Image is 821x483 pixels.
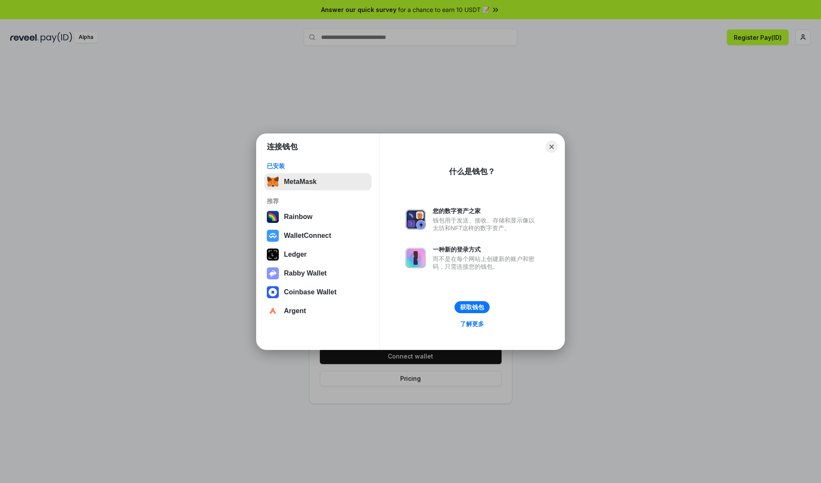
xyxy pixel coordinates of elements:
[405,248,426,268] img: svg+xml,%3Csvg%20xmlns%3D%22http%3A%2F%2Fwww.w3.org%2F2000%2Fsvg%22%20fill%3D%22none%22%20viewBox...
[433,207,539,215] div: 您的数字资产之家
[264,302,372,320] button: Argent
[433,246,539,253] div: 一种新的登录方式
[264,208,372,225] button: Rainbow
[267,267,279,279] img: svg+xml,%3Csvg%20xmlns%3D%22http%3A%2F%2Fwww.w3.org%2F2000%2Fsvg%22%20fill%3D%22none%22%20viewBox...
[433,216,539,232] div: 钱包用于发送、接收、存储和显示像以太坊和NFT这样的数字资产。
[267,176,279,188] img: svg+xml,%3Csvg%20fill%3D%22none%22%20height%3D%2233%22%20viewBox%3D%220%200%2035%2033%22%20width%...
[267,211,279,223] img: svg+xml,%3Csvg%20width%3D%22120%22%20height%3D%22120%22%20viewBox%3D%220%200%20120%20120%22%20fil...
[455,318,489,329] a: 了解更多
[267,249,279,261] img: svg+xml,%3Csvg%20xmlns%3D%22http%3A%2F%2Fwww.w3.org%2F2000%2Fsvg%22%20width%3D%2228%22%20height%3...
[433,255,539,270] div: 而不是在每个网站上创建新的账户和密码，只需连接您的钱包。
[264,265,372,282] button: Rabby Wallet
[267,162,369,170] div: 已安装
[267,197,369,205] div: 推荐
[267,142,298,152] h1: 连接钱包
[455,301,490,313] button: 获取钱包
[264,227,372,244] button: WalletConnect
[460,320,484,328] div: 了解更多
[546,141,558,153] button: Close
[405,209,426,230] img: svg+xml,%3Csvg%20xmlns%3D%22http%3A%2F%2Fwww.w3.org%2F2000%2Fsvg%22%20fill%3D%22none%22%20viewBox...
[264,173,372,190] button: MetaMask
[267,230,279,242] img: svg+xml,%3Csvg%20width%3D%2228%22%20height%3D%2228%22%20viewBox%3D%220%200%2028%2028%22%20fill%3D...
[284,178,316,186] div: MetaMask
[449,166,495,177] div: 什么是钱包？
[284,213,313,221] div: Rainbow
[267,286,279,298] img: svg+xml,%3Csvg%20width%3D%2228%22%20height%3D%2228%22%20viewBox%3D%220%200%2028%2028%22%20fill%3D...
[284,288,337,296] div: Coinbase Wallet
[284,232,331,240] div: WalletConnect
[284,307,306,315] div: Argent
[264,284,372,301] button: Coinbase Wallet
[284,251,307,258] div: Ledger
[264,246,372,263] button: Ledger
[284,270,327,277] div: Rabby Wallet
[460,303,484,311] div: 获取钱包
[267,305,279,317] img: svg+xml,%3Csvg%20width%3D%2228%22%20height%3D%2228%22%20viewBox%3D%220%200%2028%2028%22%20fill%3D...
